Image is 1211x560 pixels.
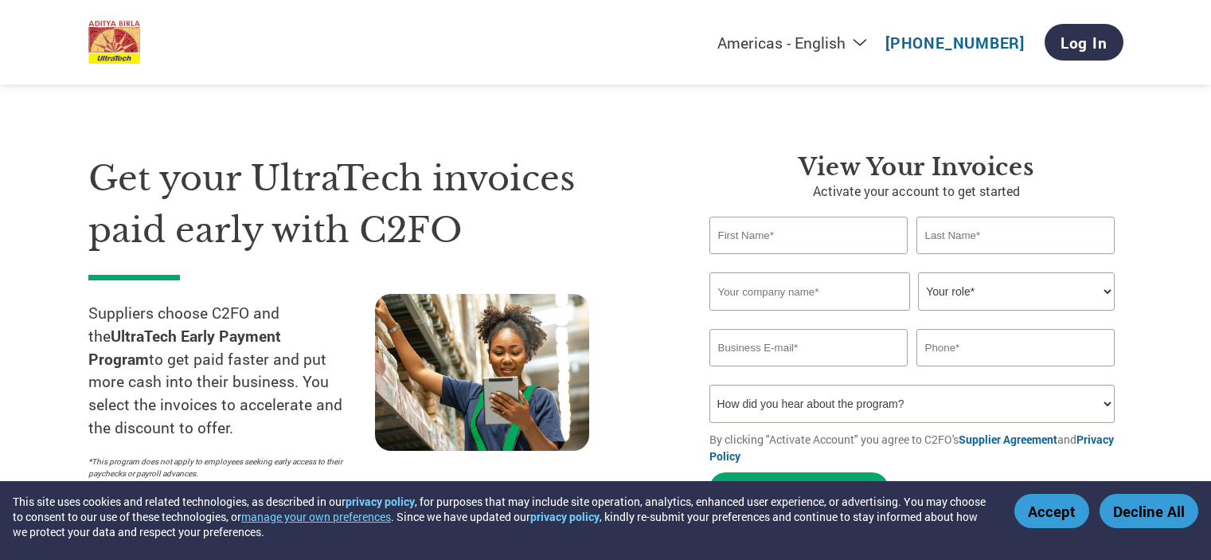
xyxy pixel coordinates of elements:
[916,329,1115,366] input: Phone*
[88,302,375,440] p: Suppliers choose C2FO and the to get paid faster and put more cash into their business. You selec...
[916,217,1115,254] input: Last Name*
[88,456,359,480] p: *This program does not apply to employees seeking early access to their paychecks or payroll adva...
[709,432,1114,464] a: Privacy Policy
[885,33,1025,53] a: [PHONE_NUMBER]
[375,294,589,451] img: supply chain worker
[241,509,391,524] button: manage your own preferences
[13,494,991,539] div: This site uses cookies and related technologies, as described in our , for purposes that may incl...
[916,368,1115,378] div: Inavlid Phone Number
[709,431,1123,464] p: By clicking "Activate Account" you agree to C2FO's and
[709,368,908,378] div: Inavlid Email Address
[346,494,415,509] a: privacy policy
[709,472,889,505] button: Activate Account
[88,21,141,65] img: UltraTech
[1014,494,1089,528] button: Accept
[1100,494,1198,528] button: Decline All
[918,272,1115,311] select: Title/Role
[709,329,908,366] input: Invalid Email format
[959,432,1057,447] a: Supplier Agreement
[530,509,600,524] a: privacy policy
[709,182,1123,201] p: Activate your account to get started
[709,256,908,266] div: Invalid first name or first name is too long
[709,217,908,254] input: First Name*
[709,153,1123,182] h3: View Your Invoices
[88,326,281,369] strong: UltraTech Early Payment Program
[709,312,1115,323] div: Invalid company name or company name is too long
[709,272,910,311] input: Your company name*
[88,153,662,256] h1: Get your UltraTech invoices paid early with C2FO
[916,256,1115,266] div: Invalid last name or last name is too long
[1045,24,1123,61] a: Log In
